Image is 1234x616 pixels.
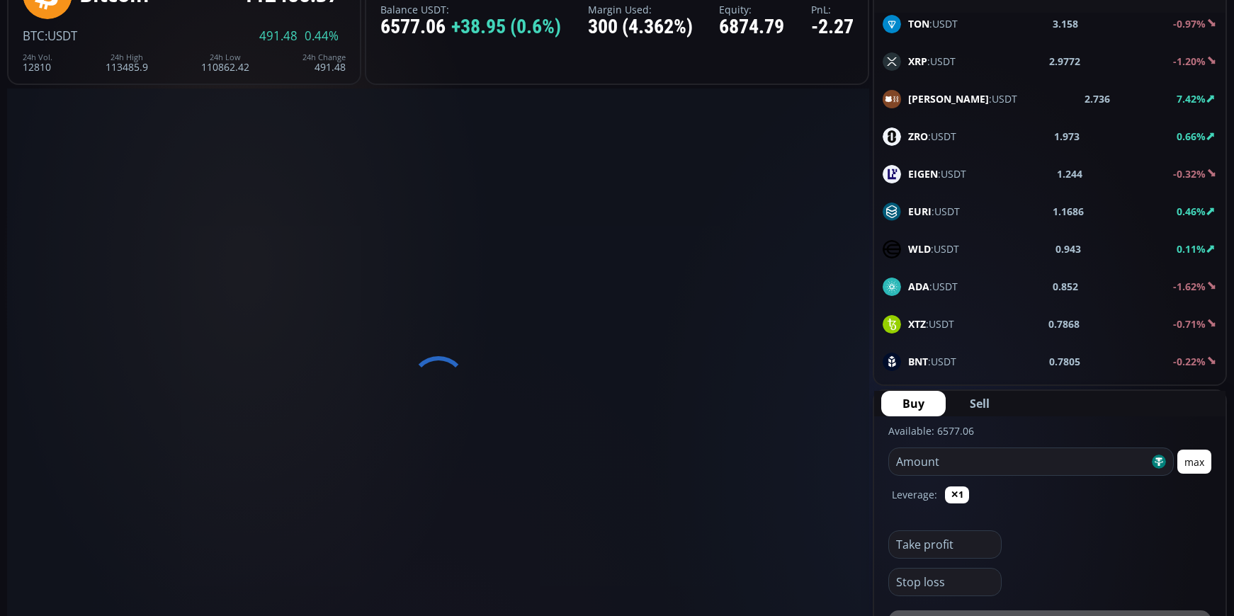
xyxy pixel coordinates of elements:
[588,4,693,15] label: Margin Used:
[1057,166,1082,181] b: 1.244
[908,92,989,105] b: [PERSON_NAME]
[1173,55,1206,68] b: -1.20%
[908,242,931,256] b: WLD
[945,486,969,503] button: ✕1
[908,354,956,369] span: :USDT
[1173,167,1206,181] b: -0.32%
[23,53,52,62] div: 24h Vol.
[1173,355,1206,368] b: -0.22%
[1055,241,1081,256] b: 0.943
[1053,16,1078,31] b: 3.158
[1177,92,1206,105] b: 7.42%
[1173,317,1206,331] b: -0.71%
[908,316,954,331] span: :USDT
[23,28,45,44] span: BTC
[908,17,929,30] b: TON
[201,53,249,72] div: 110862.42
[1054,129,1080,144] b: 1.973
[908,166,966,181] span: :USDT
[106,53,148,72] div: 113485.9
[908,55,927,68] b: XRP
[908,205,932,218] b: EURI
[811,16,854,38] div: -2.27
[908,279,958,294] span: :USDT
[380,16,561,38] div: 6577.06
[201,53,249,62] div: 24h Low
[881,391,946,416] button: Buy
[970,395,990,412] span: Sell
[1049,54,1080,69] b: 2.9772
[908,91,1017,106] span: :USDT
[902,395,924,412] span: Buy
[106,53,148,62] div: 24h High
[908,204,960,219] span: :USDT
[45,28,77,44] span: :USDT
[908,241,959,256] span: :USDT
[908,167,938,181] b: EIGEN
[1173,280,1206,293] b: -1.62%
[23,53,52,72] div: 12810
[451,16,561,38] span: +38.95 (0.6%)
[719,16,784,38] div: 6874.79
[908,317,926,331] b: XTZ
[1173,17,1206,30] b: -0.97%
[1177,242,1206,256] b: 0.11%
[811,4,854,15] label: PnL:
[908,16,958,31] span: :USDT
[908,130,928,143] b: ZRO
[908,129,956,144] span: :USDT
[1049,354,1080,369] b: 0.7805
[719,4,784,15] label: Equity:
[1177,205,1206,218] b: 0.46%
[380,4,561,15] label: Balance USDT:
[1085,91,1110,106] b: 2.736
[1177,130,1206,143] b: 0.66%
[888,424,974,438] label: Available: 6577.06
[892,487,937,502] label: Leverage:
[908,280,929,293] b: ADA
[259,30,298,42] span: 491.48
[908,54,956,69] span: :USDT
[1177,450,1211,474] button: max
[1048,316,1080,331] b: 0.7868
[588,16,693,38] div: 300 (4.362%)
[302,53,346,62] div: 24h Change
[302,53,346,72] div: 491.48
[1053,279,1078,294] b: 0.852
[908,355,928,368] b: BNT
[949,391,1011,416] button: Sell
[1053,204,1084,219] b: 1.1686
[305,30,339,42] span: 0.44%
